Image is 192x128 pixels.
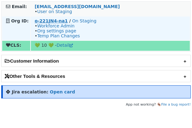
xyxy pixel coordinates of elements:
strong: Jira escalation: [12,89,49,94]
a: [EMAIL_ADDRESS][DOMAIN_NAME] [35,4,120,9]
a: User on Staging [37,9,72,14]
span: • • • [35,23,80,38]
a: Detail [56,43,73,48]
a: o-221JN4-na1 [35,18,68,23]
strong: Org ID: [11,18,29,23]
h2: Other Tools & Resources [2,70,190,82]
a: File a bug report! [161,102,191,107]
span: • [35,9,72,14]
a: Temp Plan Changes [37,33,80,38]
a: Workforce Admin [37,23,74,28]
h2: Customer Information [2,55,190,67]
a: Org settings page [37,28,76,33]
strong: / [69,18,71,23]
td: 💚 10 💚 - [31,41,190,51]
a: Open card [50,89,75,94]
a: On Staging [72,18,97,23]
footer: App not working? 🪳 [1,102,191,108]
strong: CLS: [6,43,21,48]
strong: Email: [12,4,27,9]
